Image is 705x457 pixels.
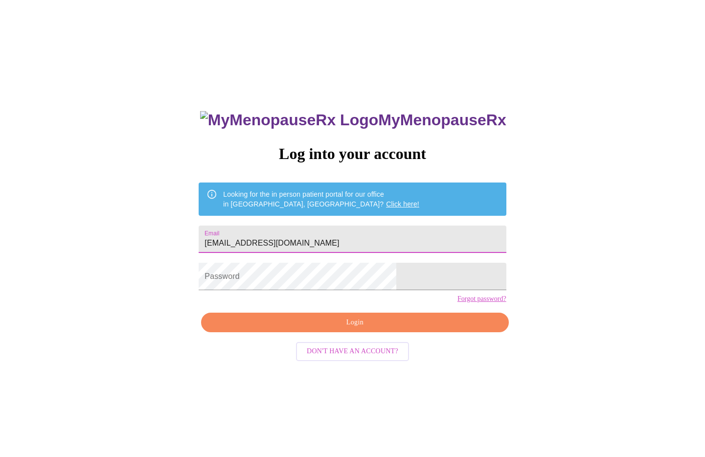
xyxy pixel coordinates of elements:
h3: Log into your account [199,145,506,163]
img: MyMenopauseRx Logo [200,111,378,129]
span: Login [212,317,497,329]
button: Login [201,313,508,333]
button: Don't have an account? [296,342,409,361]
span: Don't have an account? [307,345,398,358]
a: Don't have an account? [294,346,411,355]
div: Looking for the in person patient portal for our office in [GEOGRAPHIC_DATA], [GEOGRAPHIC_DATA]? [223,185,419,213]
h3: MyMenopauseRx [200,111,506,129]
a: Click here! [386,200,419,208]
a: Forgot password? [457,295,506,303]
